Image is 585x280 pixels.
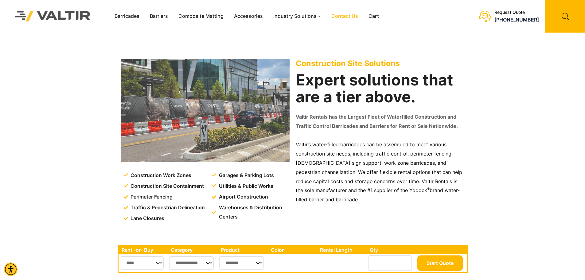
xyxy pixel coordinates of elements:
[427,187,430,191] sup: ®
[119,246,168,254] th: Rent -or- Buy
[4,262,18,276] div: Accessibility Menu
[326,12,363,21] a: Contact Us
[217,182,273,191] span: Utilities & Public Works
[229,12,268,21] a: Accessories
[368,255,412,271] input: Number
[219,256,264,270] select: Single select
[129,203,205,212] span: Traffic & Pedestrian Delineation
[129,214,164,223] span: Lane Closures
[121,59,290,162] img: Construction Site Solutions
[7,3,99,29] img: Valtir Rentals
[494,17,539,23] a: call (888) 496-3625
[173,12,229,21] a: Composite Matting
[129,171,191,180] span: Construction Work Zones
[217,203,291,222] span: Warehouses & Distribution Centers
[367,246,415,254] th: Qty
[109,12,145,21] a: Barricades
[296,140,465,204] p: Valtir’s water-filled barricades can be assembled to meet various construction site needs, includ...
[120,256,164,270] select: Single select
[296,59,465,68] p: Construction Site Solutions
[218,246,268,254] th: Product
[169,256,214,270] select: Single select
[494,10,539,15] div: Request Quote
[168,246,218,254] th: Category
[217,192,268,202] span: Airport Construction
[296,112,465,131] p: Valtir Rentals has the Largest Fleet of Waterfilled Construction and Traffic Control Barricades a...
[268,246,317,254] th: Color
[129,182,204,191] span: Construction Site Containment
[129,192,173,202] span: Perimeter Fencing
[217,171,274,180] span: Garages & Parking Lots
[317,246,367,254] th: Rental Length
[417,255,463,271] button: Start Quote
[268,12,326,21] a: Industry Solutions
[145,12,173,21] a: Barriers
[363,12,384,21] a: Cart
[296,72,465,105] h2: Expert solutions that are a tier above.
